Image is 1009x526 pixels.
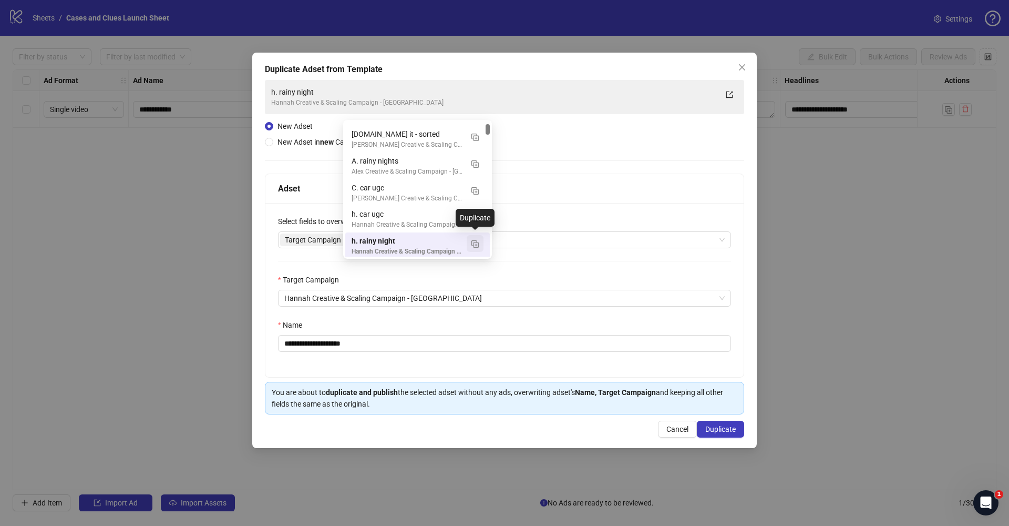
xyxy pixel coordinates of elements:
[277,138,369,146] span: New Adset in Campaign
[271,98,717,108] div: Hannah Creative & Scaling Campaign - [GEOGRAPHIC_DATA]
[352,235,462,247] div: h. rainy night
[278,335,731,352] input: Name
[666,425,688,433] span: Cancel
[575,388,656,397] strong: Name, Target Campaign
[352,247,462,257] div: Hannah Creative & Scaling Campaign - [GEOGRAPHIC_DATA]
[278,182,731,195] div: Adset
[352,167,462,177] div: Alex Creative & Scaling Campaign - [GEOGRAPHIC_DATA]
[352,220,462,230] div: Hannah Creative & Scaling Campaign - [GEOGRAPHIC_DATA]
[278,274,346,286] label: Target Campaign
[467,235,483,252] button: Duplicate
[284,290,725,306] span: Hannah Creative & Scaling Campaign - UK
[471,160,479,168] img: Duplicate
[345,206,490,232] div: h. car ugc
[352,128,462,140] div: [DOMAIN_NAME] it - sorted
[271,86,717,98] div: h. rainy night
[467,128,483,145] button: Duplicate
[326,388,398,397] strong: duplicate and publish
[352,182,462,194] div: C. car ugc
[345,179,490,206] div: C. car ugc
[285,234,341,246] span: Target Campaign
[345,232,490,259] div: h. rainy night
[467,155,483,172] button: Duplicate
[471,134,479,141] img: Duplicate
[697,421,744,438] button: Duplicate
[705,425,736,433] span: Duplicate
[272,387,737,410] div: You are about to the selected adset without any ads, overwriting adset's and keeping all other fi...
[345,126,490,153] div: C.post it - sorted
[471,240,479,248] img: Duplicate
[658,421,697,438] button: Cancel
[277,122,313,130] span: New Adset
[320,138,334,146] strong: new
[280,234,351,246] span: Target Campaign
[278,216,364,227] label: Select fields to overwrite
[278,319,309,331] label: Name
[352,140,462,150] div: [PERSON_NAME] Creative & Scaling Campaign - [GEOGRAPHIC_DATA]
[265,63,744,76] div: Duplicate Adset from Template
[352,155,462,167] div: A. rainy nights
[734,59,750,76] button: Close
[973,490,998,515] iframe: Intercom live chat
[726,91,733,98] span: export
[352,194,462,204] div: [PERSON_NAME] Creative & Scaling Campaign - [GEOGRAPHIC_DATA]
[352,208,462,220] div: h. car ugc
[345,153,490,179] div: A. rainy nights
[738,63,746,72] span: close
[456,209,495,227] div: Duplicate
[471,187,479,195] img: Duplicate
[467,182,483,199] button: Duplicate
[995,490,1003,499] span: 1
